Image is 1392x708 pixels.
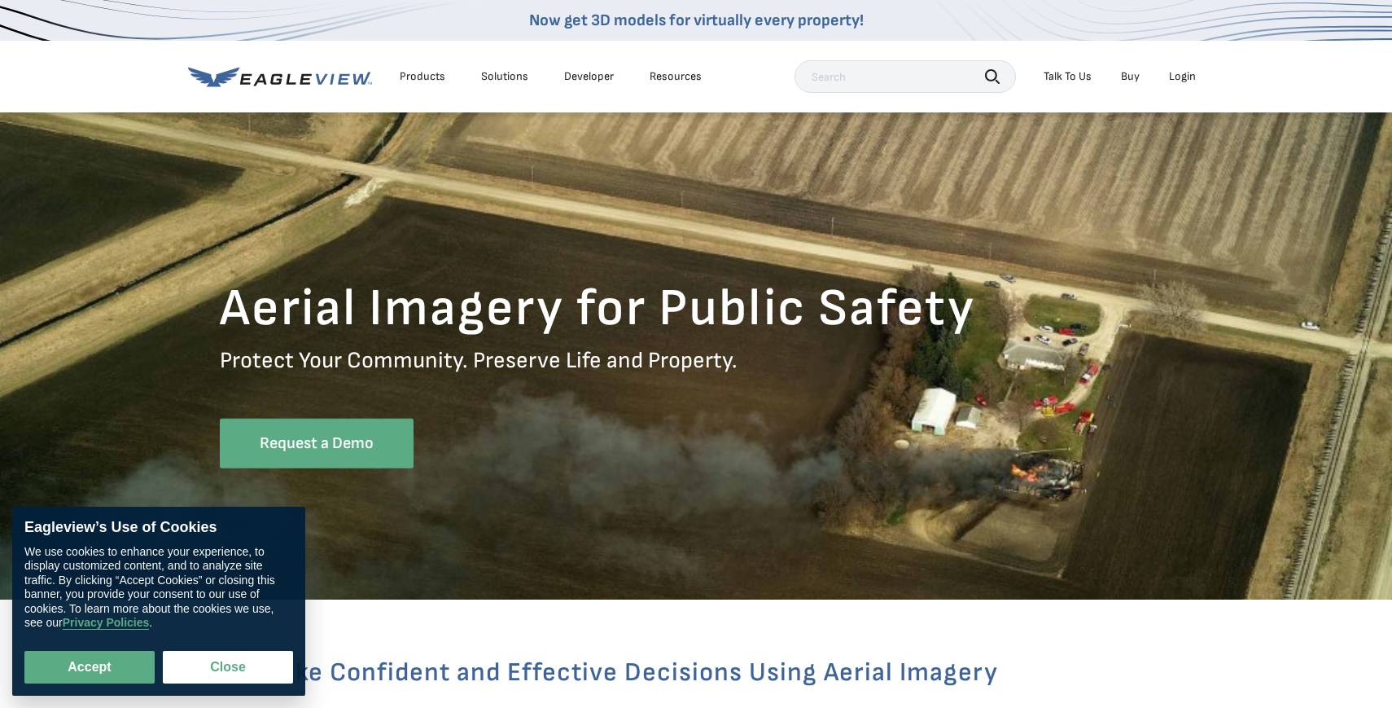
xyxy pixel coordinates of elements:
a: Privacy Policies [63,617,150,631]
div: Solutions [481,69,528,84]
div: Eagleview’s Use of Cookies [24,519,293,537]
div: Login [1169,69,1196,84]
a: Buy [1121,69,1140,84]
button: Close [163,651,293,684]
div: Talk To Us [1044,69,1092,84]
a: Now get 3D models for virtually every property! [529,11,864,30]
a: Request a Demo [220,419,414,468]
div: We use cookies to enhance your experience, to display customized content, and to analyze site tra... [24,545,293,631]
a: Developer [564,69,614,84]
input: Search [794,60,1016,93]
div: Resources [650,69,702,84]
p: Protect Your Community. Preserve Life and Property. [220,348,1172,398]
div: Products [400,69,445,84]
h2: Aerial Imagery for Public Safety [220,289,1172,328]
button: Accept [24,651,155,684]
